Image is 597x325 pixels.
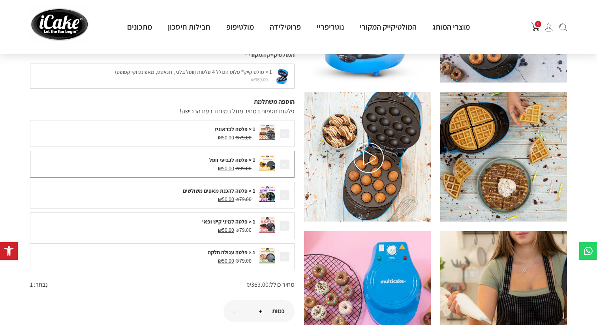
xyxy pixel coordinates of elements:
[531,23,540,31] img: shopping-cart.png
[30,97,295,107] div: הוספה משתלמת
[218,165,234,172] span: 50.00
[235,195,239,203] span: ₪
[48,280,295,289] div: מחיר כולל:
[235,257,239,264] span: ₪
[235,195,252,203] span: 79.00
[218,22,262,32] a: מולטיפופ
[119,22,160,32] a: מתכונים
[218,134,234,141] span: 50.00
[535,21,541,27] span: 0
[424,22,478,32] a: מוצרי המותג
[34,156,255,164] div: 1 × פלטה לגביעי וופל
[353,143,384,173] img: play-white.svg
[235,134,239,141] span: ₪
[34,280,48,289] span: נִבחר:
[304,92,431,222] img: %D7%9E%D7%95%D7%9C%D7%9C%D7%98%D7%99%D7%A7%D7%99%D7%99%D7%A7_%D7%92%D7%93%D7%95%D7%9C_66_of_116.jpg
[259,306,262,316] button: +
[262,22,309,32] a: פרוטילידה
[235,134,252,141] span: 79.00
[235,165,239,172] span: ₪
[34,218,255,226] div: 1 × פלטה למיני קיש ופאי
[30,50,295,60] div: המולטיקייק המקורי
[246,280,268,289] span: 369.00
[233,306,236,316] button: -
[218,195,222,203] span: ₪
[218,226,222,233] span: ₪
[218,165,222,172] span: ₪
[235,226,252,233] span: 79.00
[30,107,295,116] div: פלטות נוספות במחיר מוזל במיוחד בעת הרכישה!
[30,280,33,289] span: 1
[160,22,218,32] a: חבילות חיסכון
[218,195,234,203] span: 50.00
[235,257,252,264] span: 79.00
[236,306,259,314] input: כמות המוצר
[440,92,567,222] img: %D7%9E%D7%95%D7%9C%D7%9C%D7%98%D7%99%D7%A7%D7%99%D7%99%D7%A7_%D7%92%D7%93%D7%95%D7%9C_59_of_116.jpg
[531,23,540,31] button: פתח עגלת קניות צדדית
[235,165,252,172] span: 99.00
[34,125,255,133] div: 1 × פלטה לבראוניז
[352,22,424,32] a: המולטיקייק המקורי
[218,257,222,264] span: ₪
[218,134,222,141] span: ₪
[235,226,239,233] span: ₪
[218,226,234,233] span: 50.00
[246,280,251,289] span: ₪
[309,22,352,32] a: נוטריפריי
[34,187,255,195] div: 1 × פלטה להכנת מאפים משולשים
[218,257,234,264] span: 50.00
[34,248,255,257] div: 1 × פלטה עגולה חלקה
